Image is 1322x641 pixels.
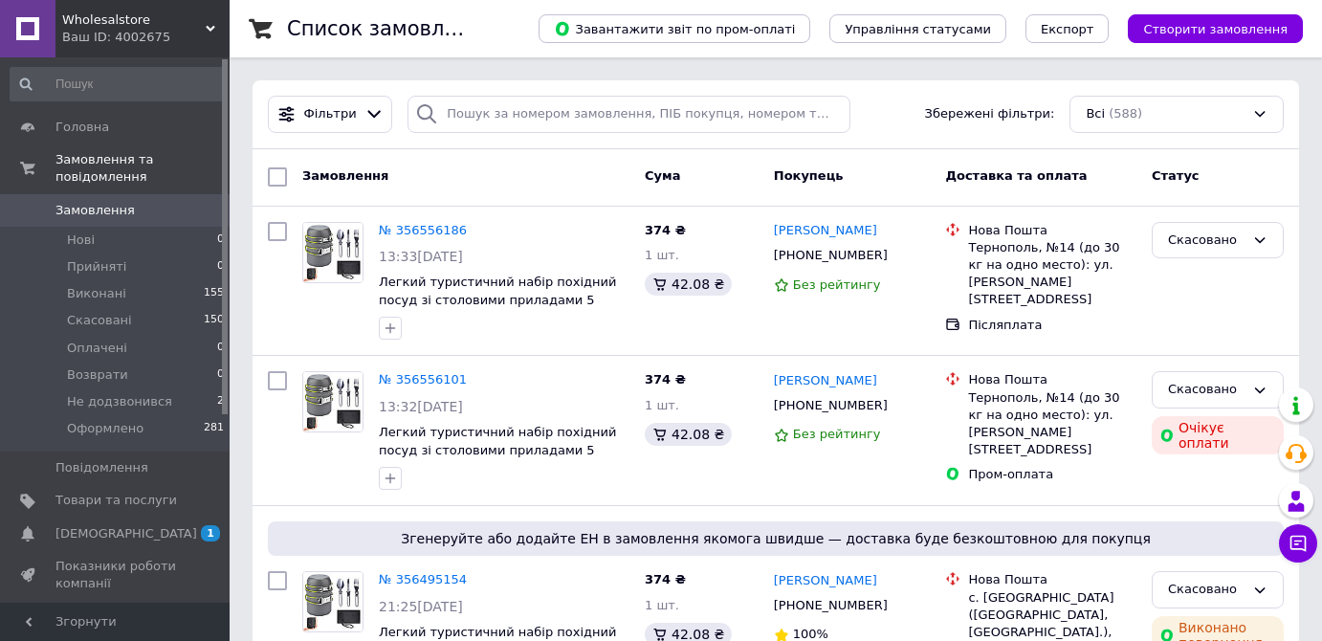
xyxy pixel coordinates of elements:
[217,232,224,249] span: 0
[968,571,1136,588] div: Нова Пошта
[645,372,686,387] span: 374 ₴
[379,223,467,237] a: № 356556186
[302,571,364,632] a: Фото товару
[645,398,679,412] span: 1 шт.
[793,627,828,641] span: 100%
[1128,14,1303,43] button: Створити замовлення
[1168,580,1245,600] div: Скасовано
[645,223,686,237] span: 374 ₴
[67,366,128,384] span: Возврати
[55,558,177,592] span: Показники роботи компанії
[774,572,877,590] a: [PERSON_NAME]
[55,202,135,219] span: Замовлення
[1025,14,1110,43] button: Експорт
[645,248,679,262] span: 1 шт.
[645,168,680,183] span: Cума
[845,22,991,36] span: Управління статусами
[539,14,810,43] button: Завантажити звіт по пром-оплаті
[1168,231,1245,251] div: Скасовано
[217,366,224,384] span: 0
[554,20,795,37] span: Завантажити звіт по пром-оплаті
[1168,380,1245,400] div: Скасовано
[217,393,224,410] span: 2
[379,399,463,414] span: 13:32[DATE]
[55,119,109,136] span: Головна
[1109,21,1303,35] a: Створити замовлення
[55,459,148,476] span: Повідомлення
[287,17,481,40] h1: Список замовлень
[968,222,1136,239] div: Нова Пошта
[303,572,363,631] img: Фото товару
[62,29,230,46] div: Ваш ID: 4002675
[968,317,1136,334] div: Післяплата
[379,425,616,475] a: Легкий туристичний набір похідний посуд зі столовими приладами 5 предметів
[67,312,132,329] span: Скасовані
[302,222,364,283] a: Фото товару
[774,168,844,183] span: Покупець
[67,258,126,276] span: Прийняті
[204,420,224,437] span: 281
[304,105,357,123] span: Фільтри
[408,96,850,133] input: Пошук за номером замовлення, ПІБ покупця, номером телефону, Email, номером накладної
[303,223,363,282] img: Фото товару
[67,232,95,249] span: Нові
[793,427,881,441] span: Без рейтингу
[204,312,224,329] span: 150
[770,393,892,418] div: [PHONE_NUMBER]
[774,222,877,240] a: [PERSON_NAME]
[10,67,226,101] input: Пошук
[379,372,467,387] a: № 356556101
[1109,106,1142,121] span: (588)
[379,249,463,264] span: 13:33[DATE]
[793,277,881,292] span: Без рейтингу
[945,168,1087,183] span: Доставка та оплата
[302,371,364,432] a: Фото товару
[968,371,1136,388] div: Нова Пошта
[645,423,732,446] div: 42.08 ₴
[774,372,877,390] a: [PERSON_NAME]
[379,599,463,614] span: 21:25[DATE]
[379,275,616,324] a: Легкий туристичний набір похідний посуд зі столовими приладами 5 предметів
[968,466,1136,483] div: Пром-оплата
[645,273,732,296] div: 42.08 ₴
[204,285,224,302] span: 155
[62,11,206,29] span: Wholesalstore
[55,151,230,186] span: Замовлення та повідомлення
[303,372,363,431] img: Фото товару
[217,258,224,276] span: 0
[645,572,686,586] span: 374 ₴
[1143,22,1288,36] span: Створити замовлення
[217,340,224,357] span: 0
[968,389,1136,459] div: Тернополь, №14 (до 30 кг на одно место): ул. [PERSON_NAME][STREET_ADDRESS]
[1152,168,1200,183] span: Статус
[201,525,220,542] span: 1
[67,285,126,302] span: Виконані
[55,492,177,509] span: Товари та послуги
[67,393,172,410] span: Не додзвонився
[1152,416,1284,454] div: Очікує оплати
[302,168,388,183] span: Замовлення
[645,598,679,612] span: 1 шт.
[55,525,197,542] span: [DEMOGRAPHIC_DATA]
[1279,524,1317,563] button: Чат з покупцем
[379,572,467,586] a: № 356495154
[1086,105,1105,123] span: Всі
[770,243,892,268] div: [PHONE_NUMBER]
[968,239,1136,309] div: Тернополь, №14 (до 30 кг на одно место): ул. [PERSON_NAME][STREET_ADDRESS]
[925,105,1055,123] span: Збережені фільтри:
[67,420,143,437] span: Оформлено
[829,14,1006,43] button: Управління статусами
[275,529,1276,548] span: Згенеруйте або додайте ЕН в замовлення якомога швидше — доставка буде безкоштовною для покупця
[770,593,892,618] div: [PHONE_NUMBER]
[1041,22,1094,36] span: Експорт
[67,340,127,357] span: Оплачені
